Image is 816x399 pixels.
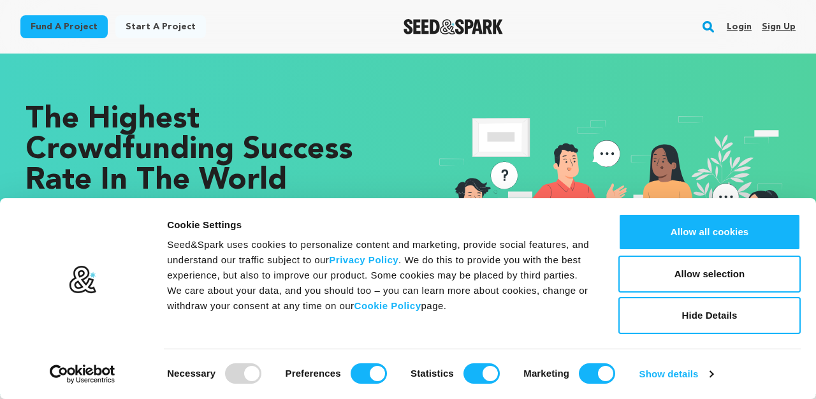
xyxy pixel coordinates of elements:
[167,237,590,314] div: Seed&Spark uses cookies to personalize content and marketing, provide social features, and unders...
[618,297,801,334] button: Hide Details
[762,17,796,37] a: Sign up
[167,368,215,379] strong: Necessary
[433,105,790,344] img: seedandspark start project illustration image
[727,17,752,37] a: Login
[523,368,569,379] strong: Marketing
[404,19,504,34] a: Seed&Spark Homepage
[68,265,97,294] img: logo
[115,15,206,38] a: Start a project
[639,365,713,384] a: Show details
[20,15,108,38] a: Fund a project
[27,365,138,384] a: Usercentrics Cookiebot - opens in a new window
[167,217,590,233] div: Cookie Settings
[618,256,801,293] button: Allow selection
[354,300,421,311] a: Cookie Policy
[329,254,398,265] a: Privacy Policy
[25,105,382,196] p: The Highest Crowdfunding Success Rate in the World
[404,19,504,34] img: Seed&Spark Logo Dark Mode
[618,214,801,250] button: Allow all cookies
[166,358,167,359] legend: Consent Selection
[411,368,454,379] strong: Statistics
[286,368,341,379] strong: Preferences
